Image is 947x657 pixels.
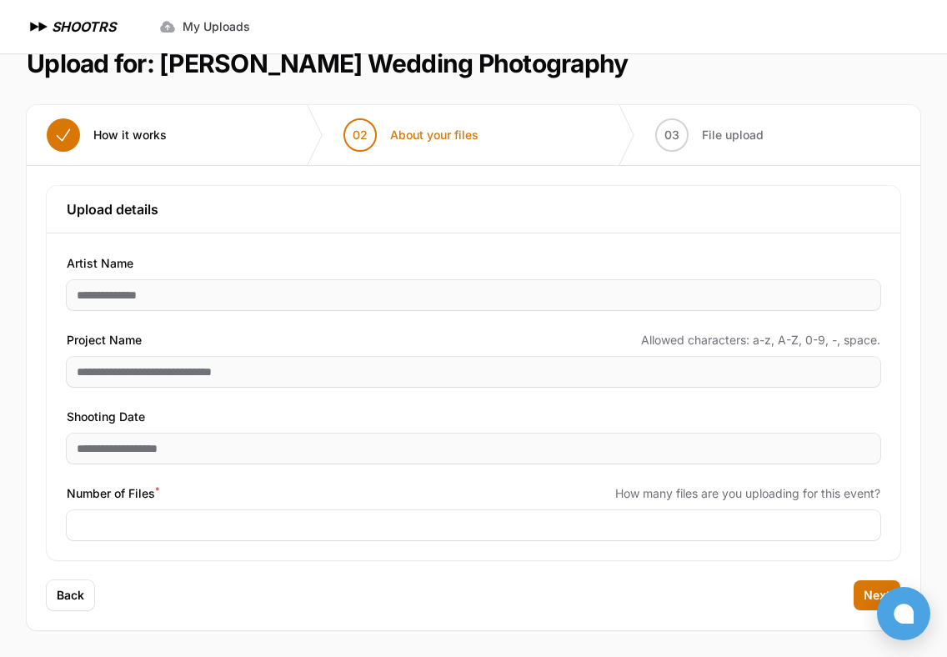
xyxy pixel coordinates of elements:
[67,199,880,219] h3: Upload details
[67,407,145,427] span: Shooting Date
[353,127,368,143] span: 02
[854,580,900,610] button: Next
[149,12,260,42] a: My Uploads
[67,253,133,273] span: Artist Name
[27,48,628,78] h1: Upload for: [PERSON_NAME] Wedding Photography
[664,127,679,143] span: 03
[67,484,159,504] span: Number of Files
[390,127,479,143] span: About your files
[864,587,890,604] span: Next
[27,17,116,37] a: SHOOTRS SHOOTRS
[183,18,250,35] span: My Uploads
[877,587,930,640] button: Open chat window
[323,105,499,165] button: 02 About your files
[615,485,880,502] span: How many files are you uploading for this event?
[702,127,764,143] span: File upload
[635,105,784,165] button: 03 File upload
[27,17,52,37] img: SHOOTRS
[641,332,880,349] span: Allowed characters: a-z, A-Z, 0-9, -, space.
[57,587,84,604] span: Back
[27,105,187,165] button: How it works
[93,127,167,143] span: How it works
[47,580,94,610] button: Back
[52,17,116,37] h1: SHOOTRS
[67,330,142,350] span: Project Name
